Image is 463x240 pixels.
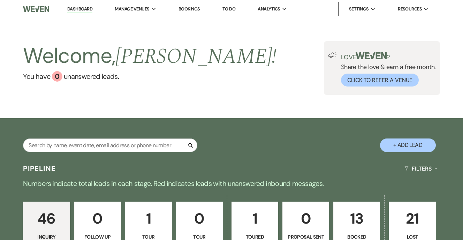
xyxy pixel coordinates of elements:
div: 0 [52,71,62,82]
p: 1 [236,207,274,230]
img: loud-speaker-illustration.svg [328,52,337,58]
p: 0 [287,207,325,230]
a: You have 0 unanswered leads. [23,71,276,82]
p: 13 [338,207,375,230]
a: To Do [222,6,235,12]
img: weven-logo-green.svg [356,52,387,59]
p: 0 [181,207,218,230]
div: Share the love & earn a free month. [337,52,436,87]
span: [PERSON_NAME] ! [115,40,276,73]
button: Click to Refer a Venue [341,74,419,87]
span: Resources [398,6,422,13]
p: Love ? [341,52,436,60]
h3: Pipeline [23,164,56,173]
p: 1 [130,207,167,230]
a: Bookings [179,6,200,12]
button: Filters [402,159,440,178]
h2: Welcome, [23,41,276,71]
button: + Add Lead [380,138,436,152]
span: Analytics [258,6,280,13]
input: Search by name, event date, email address or phone number [23,138,197,152]
p: 0 [79,207,116,230]
a: Dashboard [67,6,92,13]
span: Settings [349,6,369,13]
img: Weven Logo [23,2,49,16]
p: 46 [28,207,65,230]
span: Manage Venues [115,6,149,13]
p: 21 [393,207,431,230]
